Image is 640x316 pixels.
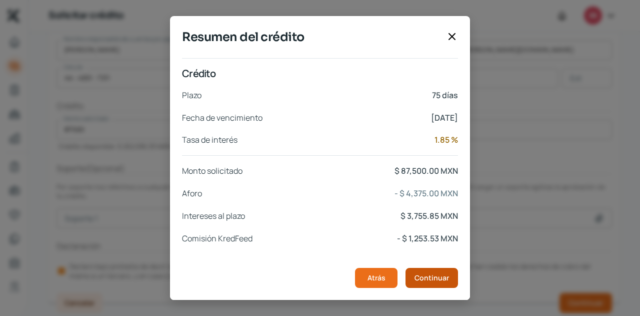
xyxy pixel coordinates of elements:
[182,28,442,46] span: Resumen del crédito
[182,111,262,125] p: Fecha de vencimiento
[398,253,458,268] p: $ 78,115.62 MXN
[400,209,458,223] p: $ 3,755.85 MXN
[182,231,252,246] p: Comisión KredFeed
[182,186,202,201] p: Aforo
[414,274,449,281] span: Continuar
[182,209,245,223] p: Intereses al plazo
[367,274,385,281] span: Atrás
[355,268,397,288] button: Atrás
[182,88,201,103] p: Plazo
[434,133,458,147] p: 1.85 %
[397,231,458,246] p: - $ 1,253.53 MXN
[431,111,458,125] p: [DATE]
[182,253,248,268] p: Monto adelantado
[394,186,458,201] p: - $ 4,375.00 MXN
[182,164,242,178] p: Monto solicitado
[432,88,458,103] p: 75 días
[182,67,458,80] p: Crédito
[182,133,237,147] p: Tasa de interés
[394,164,458,178] p: $ 87,500.00 MXN
[405,268,458,288] button: Continuar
